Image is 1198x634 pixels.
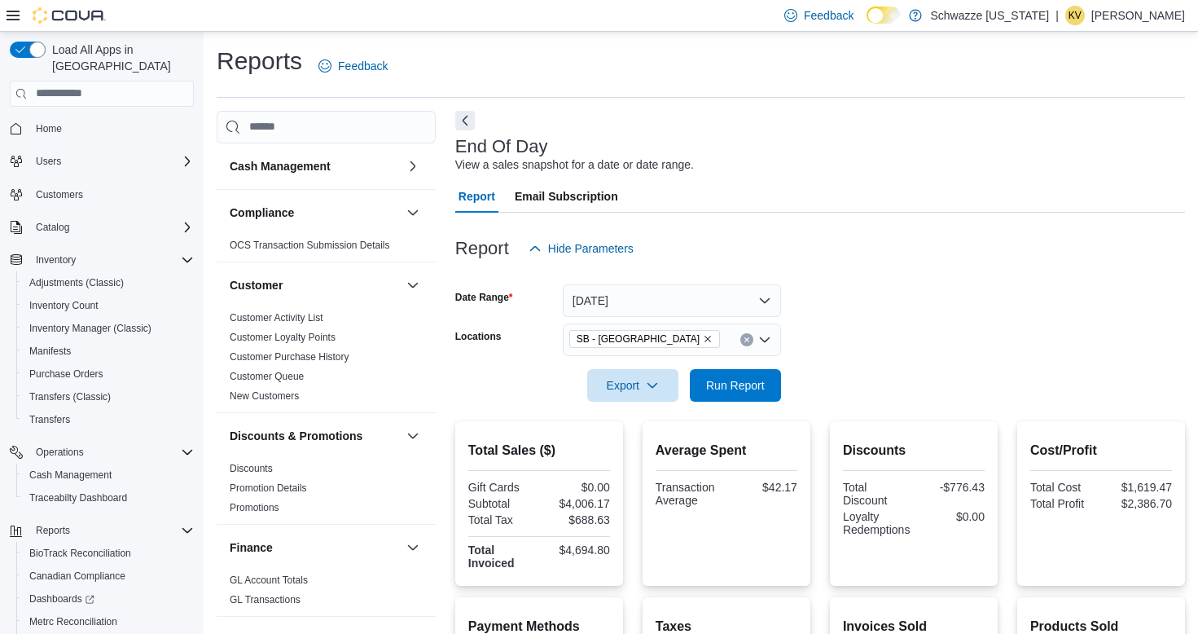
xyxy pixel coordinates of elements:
div: Total Profit [1030,497,1098,510]
input: Dark Mode [867,7,901,24]
span: GL Account Totals [230,574,308,587]
a: Discounts [230,463,273,474]
button: Discounts & Promotions [230,428,400,444]
span: Customers [36,188,83,201]
a: Promotions [230,502,279,513]
div: Total Cost [1030,481,1098,494]
a: Traceabilty Dashboard [23,488,134,508]
span: Canadian Compliance [29,570,125,583]
span: Discounts [230,462,273,475]
a: Dashboards [23,589,101,609]
span: Customer Loyalty Points [230,331,336,344]
a: Promotion Details [230,482,307,494]
span: Feedback [804,7,854,24]
span: Promotion Details [230,482,307,495]
a: Purchase Orders [23,364,110,384]
div: $2,386.70 [1104,497,1172,510]
button: Inventory Manager (Classic) [16,317,200,340]
button: Export [587,369,678,402]
button: Cash Management [230,158,400,174]
span: Customer Queue [230,370,304,383]
h2: Total Sales ($) [468,441,610,460]
button: Hide Parameters [522,232,640,265]
span: Transfers (Classic) [23,387,194,407]
p: Schwazze [US_STATE] [930,6,1049,25]
div: -$776.43 [917,481,985,494]
a: BioTrack Reconciliation [23,544,138,563]
div: Loyalty Redemptions [843,510,911,536]
button: Reports [29,521,77,540]
a: Inventory Manager (Classic) [23,319,158,338]
a: Customer Activity List [230,312,323,324]
button: Clear input [740,333,753,346]
span: Dashboards [29,592,94,605]
div: $688.63 [542,513,610,526]
span: OCS Transaction Submission Details [230,239,390,252]
div: Finance [217,570,436,616]
span: Purchase Orders [23,364,194,384]
span: Traceabilty Dashboard [23,488,194,508]
a: Customer Loyalty Points [230,332,336,343]
span: Cash Management [23,465,194,485]
button: Home [3,117,200,140]
button: Metrc Reconciliation [16,610,200,633]
button: Run Report [690,369,781,402]
span: Inventory [29,250,194,270]
span: SB - Garden City [569,330,720,348]
span: Catalog [36,221,69,234]
a: New Customers [230,390,299,402]
h2: Average Spent [656,441,797,460]
span: BioTrack Reconciliation [23,544,194,563]
span: Transfers [29,413,70,426]
img: Cova [33,7,106,24]
a: Cash Management [23,465,118,485]
a: Inventory Count [23,296,105,315]
span: SB - [GEOGRAPHIC_DATA] [577,331,700,347]
button: Catalog [29,218,76,237]
button: Canadian Compliance [16,565,200,588]
button: Inventory [29,250,82,270]
a: Customer Queue [230,371,304,382]
a: GL Transactions [230,594,301,605]
a: Transfers [23,410,77,429]
span: Users [29,152,194,171]
a: Customers [29,185,90,205]
span: GL Transactions [230,593,301,606]
button: Users [3,150,200,173]
a: Metrc Reconciliation [23,612,124,632]
button: Transfers (Classic) [16,385,200,408]
span: Operations [29,442,194,462]
button: Adjustments (Classic) [16,271,200,294]
h3: Finance [230,539,273,556]
div: View a sales snapshot for a date or date range. [455,156,694,174]
button: Open list of options [758,333,771,346]
a: Canadian Compliance [23,566,132,586]
a: Customer Purchase History [230,351,349,363]
span: Metrc Reconciliation [23,612,194,632]
span: Manifests [29,345,71,358]
button: Inventory [3,249,200,271]
span: Inventory Count [23,296,194,315]
a: Adjustments (Classic) [23,273,130,293]
span: BioTrack Reconciliation [29,547,131,560]
span: Report [459,180,495,213]
div: Total Discount [843,481,911,507]
button: Transfers [16,408,200,431]
h2: Cost/Profit [1030,441,1172,460]
div: $1,619.47 [1104,481,1172,494]
button: Finance [403,538,423,557]
button: Catalog [3,216,200,239]
button: Compliance [230,205,400,221]
span: Adjustments (Classic) [23,273,194,293]
span: Transfers (Classic) [29,390,111,403]
span: Export [597,369,669,402]
div: Transaction Average [656,481,723,507]
h3: Customer [230,277,283,293]
span: Load All Apps in [GEOGRAPHIC_DATA] [46,42,194,74]
h3: Cash Management [230,158,331,174]
span: Inventory Manager (Classic) [29,322,151,335]
span: Customer Purchase History [230,350,349,363]
div: $4,694.80 [542,544,610,557]
span: Hide Parameters [548,240,634,257]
